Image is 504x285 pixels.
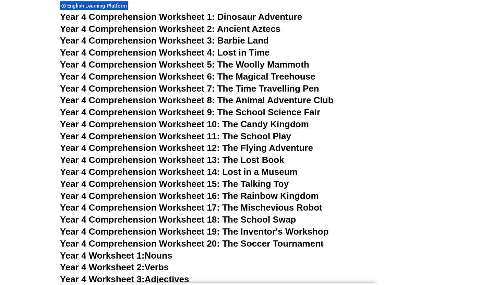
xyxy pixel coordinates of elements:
a: Year 4 Comprehension Worksheet 11: The School Play [60,131,291,141]
a: Year 4 Comprehension Worksheet 2: Ancient Aztecs [60,24,280,34]
a: Year 4 Comprehension Worksheet 19: The Inventor's Workshop [60,226,329,237]
a: Year 4 Comprehension Worksheet 10: The Candy Kingdom [60,119,309,129]
a: Year 4 Comprehension Worksheet 17: The Mischevious Robot [60,202,322,213]
a: Year 4 Worksheet 1:Nouns [60,250,172,261]
a: Year 4 Worksheet 3:Adjectives [60,274,189,284]
span: English Learning Platform [67,3,129,9]
span: Year 4 Comprehension Worksheet 1: [60,12,215,22]
a: Year 4 Comprehension Worksheet 7: The Time Travelling Pen [60,83,319,94]
a: Year 4 Comprehension Worksheet 12: The Flying Adventure [60,143,313,153]
div: English Learning Platform [60,1,128,10]
a: Year 4 Comprehension Worksheet 8: The Animal Adventure Club [60,95,334,105]
a: Year 4 Comprehension Worksheet 16: The Rainbow Kingdom [60,191,319,201]
a: Year 4 Comprehension Worksheet 5: The Woolly Mammoth [60,59,309,70]
a: Year 4 Comprehension Worksheet 6: The Magical Treehouse [60,71,315,82]
a: Year 4 Worksheet 2:Verbs [60,262,169,272]
a: Year 4 Comprehension Worksheet 1: Dinosaur Adventure [60,12,302,22]
span: Dinosaur Adventure [217,12,302,22]
a: Year 4 Comprehension Worksheet 18: The School Swap [60,214,296,225]
a: Year 4 Comprehension Worksheet 9: The School Science Fair [60,107,320,117]
a: Year 4 Comprehension Worksheet 3: Barbie Land [60,35,269,46]
a: Year 4 Comprehension Worksheet 20: The Soccer Tournament [60,238,324,249]
a: Year 4 Comprehension Worksheet 15: The Talking Toy [60,179,289,189]
span: Year 4 Worksheet 3: [60,274,145,284]
a: Year 4 Comprehension Worksheet 14: Lost in a Museum [60,167,298,177]
a: Year 4 Comprehension Worksheet 4: Lost in Time [60,47,269,58]
iframe: Chat Widget [386,207,504,285]
span: Year 4 Worksheet 2: [60,262,145,272]
a: Year 4 Comprehension Worksheet 13: The Lost Book [60,155,284,165]
span: Year 4 Worksheet 1: [60,250,145,261]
